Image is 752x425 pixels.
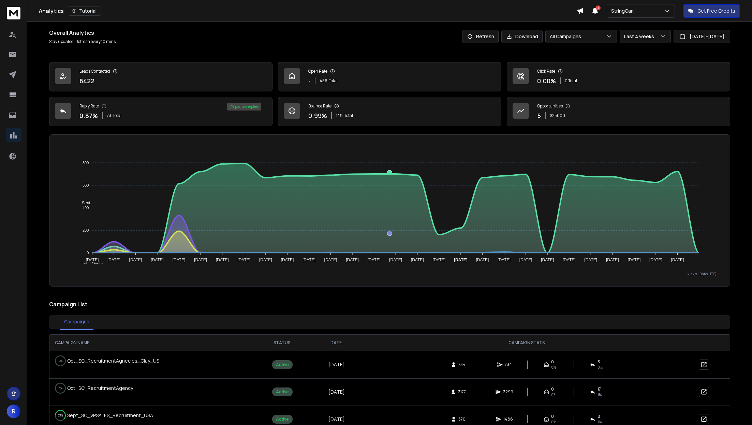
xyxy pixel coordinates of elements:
[86,258,99,262] tspan: [DATE]
[324,258,337,262] tspan: [DATE]
[7,405,20,418] button: R
[83,228,89,232] tspan: 200
[68,6,101,16] button: Tutorial
[551,392,556,397] span: 0%
[598,359,600,365] span: 3
[173,258,186,262] tspan: [DATE]
[83,206,89,210] tspan: 400
[611,8,636,14] p: StringCan
[49,300,730,308] h2: Campaign List
[507,97,730,126] a: Opportunities5$25000
[389,258,402,262] tspan: [DATE]
[584,258,597,262] tspan: [DATE]
[49,29,117,37] h1: Overall Analytics
[458,362,466,367] span: 734
[251,335,312,351] th: STATUS
[344,113,353,118] span: Total
[458,389,466,395] span: 3177
[551,365,556,370] span: 0%
[308,69,327,74] p: Open Rate
[598,392,602,397] span: 1 %
[278,97,501,126] a: Bounce Rate0.99%148Total
[503,389,513,395] span: 3299
[49,351,159,370] td: Oct_SC_RecruitmentAgnecies_Clay_USA_1M-10M
[537,111,541,120] p: 5
[237,258,250,262] tspan: [DATE]
[58,412,63,419] p: 63 %
[281,258,294,262] tspan: [DATE]
[537,103,563,109] p: Opportunities
[49,406,159,425] td: Sept_SC_VPSALES_Recruitment_USA
[278,62,501,91] a: Open Rate-456Total
[550,33,584,40] p: All Campaigns
[272,415,293,424] div: Active
[596,5,601,10] span: 1
[60,272,719,277] p: x-axis : Date(UTC)
[519,258,532,262] tspan: [DATE]
[498,258,511,262] tspan: [DATE]
[60,314,93,330] button: Campaigns
[79,69,110,74] p: Leads Contacted
[360,335,693,351] th: CAMPAIGN STATS
[537,76,556,86] p: 0.00 %
[598,365,603,370] span: 0 %
[336,113,343,118] span: 148
[77,201,90,205] span: Sent
[606,258,619,262] tspan: [DATE]
[432,258,445,262] tspan: [DATE]
[79,111,98,120] p: 0.87 %
[79,76,94,86] p: 8422
[107,113,111,118] span: 73
[39,6,577,16] div: Analytics
[551,419,556,425] span: 0%
[129,258,142,262] tspan: [DATE]
[628,258,641,262] tspan: [DATE]
[649,258,662,262] tspan: [DATE]
[551,386,554,392] span: 0
[79,103,99,109] p: Reply Rate
[303,258,315,262] tspan: [DATE]
[49,335,251,351] th: CAMPAIGN NAME
[565,78,577,84] p: 0 Total
[368,258,381,262] tspan: [DATE]
[49,39,117,44] p: Stay updated! Refresh every 10 mins.
[216,258,229,262] tspan: [DATE]
[227,103,261,111] div: 7 % positive replies
[505,362,512,367] span: 734
[83,183,89,187] tspan: 600
[113,113,121,118] span: Total
[83,161,89,165] tspan: 800
[107,258,120,262] tspan: [DATE]
[501,30,543,43] button: Download
[329,78,338,84] span: Total
[312,378,360,406] td: [DATE]
[346,258,359,262] tspan: [DATE]
[551,359,554,365] span: 0
[476,33,494,40] p: Refresh
[550,113,565,118] p: $ 25000
[503,416,513,422] span: 1486
[411,258,424,262] tspan: [DATE]
[151,258,164,262] tspan: [DATE]
[563,258,576,262] tspan: [DATE]
[59,357,62,364] p: 0 %
[671,258,684,262] tspan: [DATE]
[541,258,554,262] tspan: [DATE]
[312,335,360,351] th: DATE
[312,351,360,378] td: [DATE]
[537,69,555,74] p: Click Rate
[507,62,730,91] a: Click Rate0.00%0 Total
[551,414,554,419] span: 0
[77,261,104,266] span: Total Opens
[308,76,311,86] p: -
[462,30,499,43] button: Refresh
[683,4,740,18] button: Get Free Credits
[320,78,327,84] span: 456
[598,414,600,419] span: 8
[194,258,207,262] tspan: [DATE]
[308,111,327,120] p: 0.99 %
[476,258,489,262] tspan: [DATE]
[454,258,468,262] tspan: [DATE]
